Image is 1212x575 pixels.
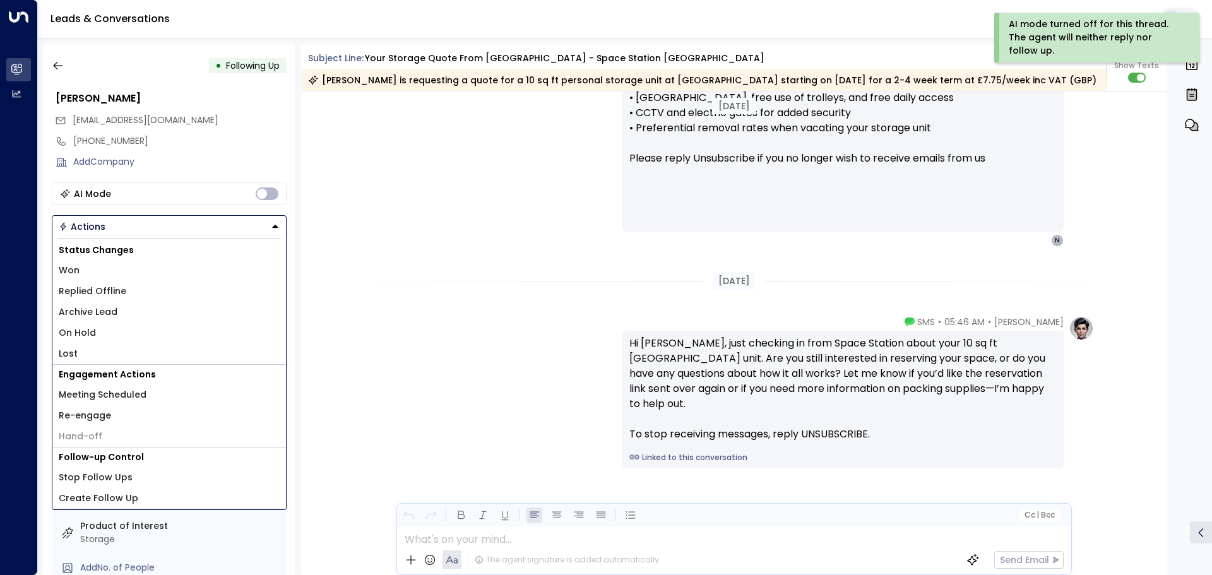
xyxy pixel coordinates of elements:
[1024,511,1054,519] span: Cc Bcc
[1019,509,1059,521] button: Cc|Bcc
[226,59,280,72] span: Following Up
[59,409,111,422] span: Re-engage
[50,11,170,26] a: Leads & Conversations
[308,74,1096,86] div: [PERSON_NAME] is requesting a quote for a 10 sq ft personal storage unit at [GEOGRAPHIC_DATA] sta...
[59,305,117,319] span: Archive Lead
[944,316,985,328] span: 05:46 AM
[629,452,1056,463] a: Linked to this conversation
[59,285,126,298] span: Replied Offline
[52,215,287,238] button: Actions
[56,91,287,106] div: [PERSON_NAME]
[59,471,133,484] span: Stop Follow Ups
[308,52,364,64] span: Subject Line:
[52,448,286,467] h1: Follow-up Control
[52,365,286,384] h1: Engagement Actions
[1009,18,1182,57] div: AI mode turned off for this thread. The agent will neither reply nor follow up.
[713,272,755,290] div: [DATE]
[73,114,218,126] span: [EMAIL_ADDRESS][DOMAIN_NAME]
[80,533,282,546] div: Storage
[1037,511,1039,519] span: |
[52,215,287,238] div: Button group with a nested menu
[629,336,1056,442] div: Hi [PERSON_NAME], just checking in from Space Station about your 10 sq ft [GEOGRAPHIC_DATA] unit....
[365,52,764,65] div: Your storage quote from [GEOGRAPHIC_DATA] - Space Station [GEOGRAPHIC_DATA]
[1051,234,1064,247] div: N
[73,114,218,127] span: nickanang@gmail.com
[74,187,111,200] div: AI Mode
[59,347,78,360] span: Lost
[917,316,935,328] span: SMS
[215,54,222,77] div: •
[73,134,287,148] div: [PHONE_NUMBER]
[401,507,417,523] button: Undo
[80,561,282,574] div: AddNo. of People
[994,316,1064,328] span: [PERSON_NAME]
[1069,316,1094,341] img: profile-logo.png
[59,492,138,505] span: Create Follow Up
[938,316,941,328] span: •
[475,554,659,566] div: The agent signature is added automatically
[80,519,282,533] label: Product of Interest
[988,316,991,328] span: •
[423,507,439,523] button: Redo
[1114,60,1159,71] span: Show Texts
[73,155,287,169] div: AddCompany
[712,98,756,114] div: [DATE]
[52,240,286,260] h1: Status Changes
[59,221,105,232] div: Actions
[59,430,102,443] span: Hand-off
[59,388,146,401] span: Meeting Scheduled
[59,264,80,277] span: Won
[59,326,96,340] span: On Hold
